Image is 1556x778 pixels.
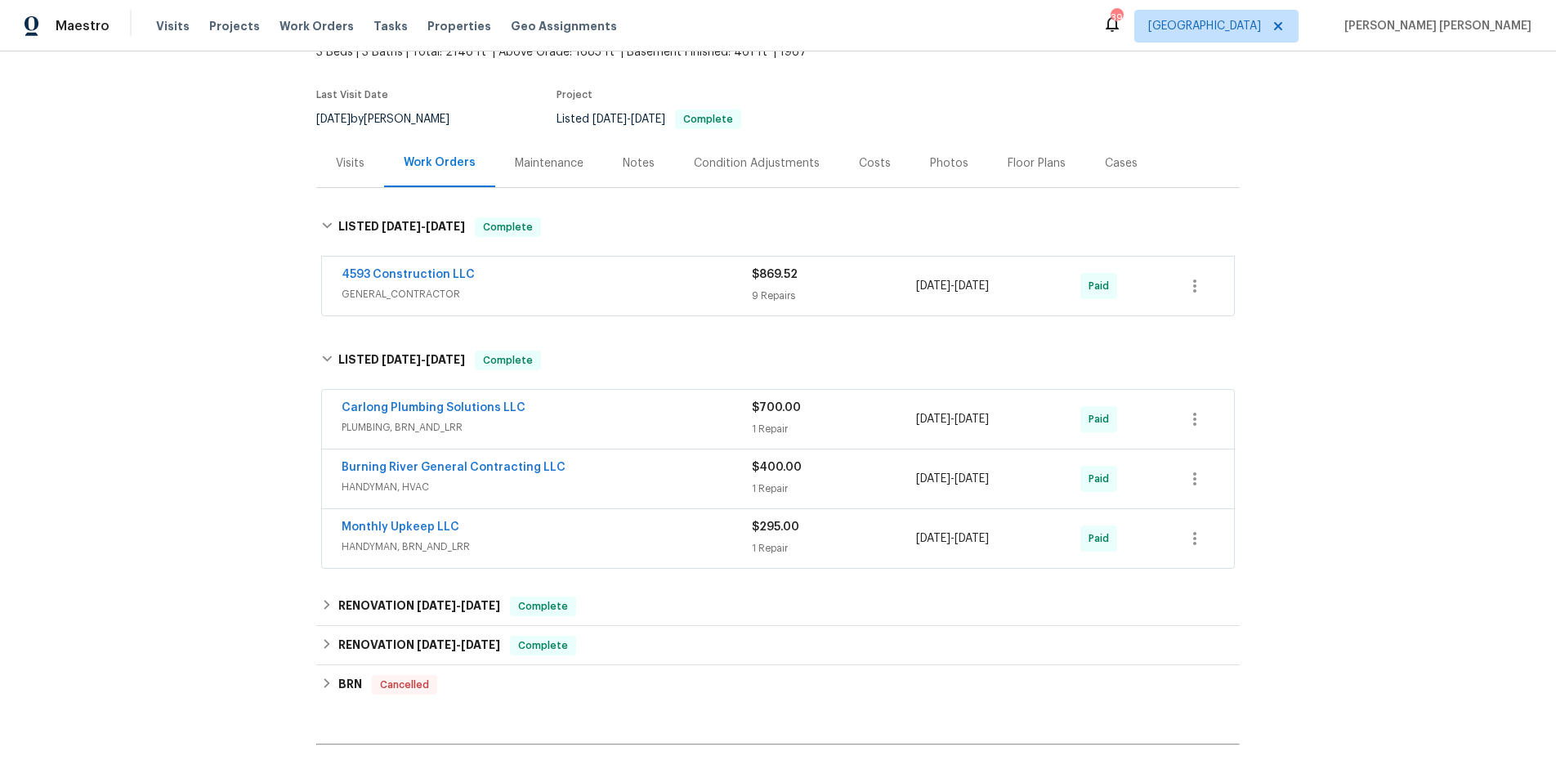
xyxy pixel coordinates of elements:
span: [DATE] [316,114,351,125]
span: Paid [1089,530,1116,547]
a: Burning River General Contracting LLC [342,462,566,473]
div: Floor Plans [1008,155,1066,172]
span: [DATE] [916,533,950,544]
span: Complete [677,114,740,124]
span: Complete [512,598,575,615]
div: RENOVATION [DATE]-[DATE]Complete [316,587,1240,626]
span: $295.00 [752,521,799,533]
div: RENOVATION [DATE]-[DATE]Complete [316,626,1240,665]
span: - [417,600,500,611]
span: [DATE] [461,639,500,651]
span: [DATE] [916,473,950,485]
span: Complete [476,352,539,369]
span: Paid [1089,411,1116,427]
span: $869.52 [752,269,798,280]
span: [DATE] [955,473,989,485]
div: 1 Repair [752,481,916,497]
span: [DATE] [955,280,989,292]
span: [DATE] [382,221,421,232]
div: Maintenance [515,155,583,172]
span: Paid [1089,278,1116,294]
a: Monthly Upkeep LLC [342,521,459,533]
span: Last Visit Date [316,90,388,100]
div: by [PERSON_NAME] [316,110,469,129]
span: HANDYMAN, HVAC [342,479,752,495]
span: $700.00 [752,402,801,414]
span: [DATE] [426,221,465,232]
div: BRN Cancelled [316,665,1240,704]
span: [DATE] [426,354,465,365]
span: - [417,639,500,651]
span: 3 Beds | 3 Baths | Total: 2146 ft² | Above Grade: 1685 ft² | Basement Finished: 461 ft² | 1967 [316,44,909,60]
span: [DATE] [592,114,627,125]
h6: BRN [338,675,362,695]
div: Costs [859,155,891,172]
span: - [382,354,465,365]
div: Cases [1105,155,1138,172]
div: 1 Repair [752,421,916,437]
span: [PERSON_NAME] [PERSON_NAME] [1338,18,1531,34]
div: LISTED [DATE]-[DATE]Complete [316,201,1240,253]
h6: LISTED [338,351,465,370]
div: Condition Adjustments [694,155,820,172]
h6: RENOVATION [338,636,500,655]
span: - [916,278,989,294]
span: - [916,471,989,487]
span: Tasks [373,20,408,32]
span: Cancelled [373,677,436,693]
div: LISTED [DATE]-[DATE]Complete [316,334,1240,387]
span: Work Orders [279,18,354,34]
span: Paid [1089,471,1116,487]
div: Visits [336,155,364,172]
div: 39 [1111,10,1122,26]
div: Work Orders [404,154,476,171]
span: - [916,411,989,427]
div: Notes [623,155,655,172]
div: 1 Repair [752,540,916,557]
span: GENERAL_CONTRACTOR [342,286,752,302]
span: $400.00 [752,462,802,473]
span: [DATE] [916,414,950,425]
span: - [382,221,465,232]
span: [DATE] [955,533,989,544]
span: [DATE] [631,114,665,125]
span: [DATE] [955,414,989,425]
a: 4593 Construction LLC [342,269,475,280]
h6: LISTED [338,217,465,237]
span: [DATE] [461,600,500,611]
span: [DATE] [916,280,950,292]
span: Listed [557,114,741,125]
span: [GEOGRAPHIC_DATA] [1148,18,1261,34]
span: - [592,114,665,125]
span: Properties [427,18,491,34]
span: Complete [476,219,539,235]
span: Maestro [56,18,110,34]
div: 9 Repairs [752,288,916,304]
h6: RENOVATION [338,597,500,616]
span: Geo Assignments [511,18,617,34]
span: HANDYMAN, BRN_AND_LRR [342,539,752,555]
a: Carlong Plumbing Solutions LLC [342,402,525,414]
span: [DATE] [417,639,456,651]
span: Project [557,90,592,100]
span: Complete [512,637,575,654]
span: - [916,530,989,547]
span: Visits [156,18,190,34]
span: Projects [209,18,260,34]
span: PLUMBING, BRN_AND_LRR [342,419,752,436]
div: Photos [930,155,968,172]
span: [DATE] [382,354,421,365]
span: [DATE] [417,600,456,611]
